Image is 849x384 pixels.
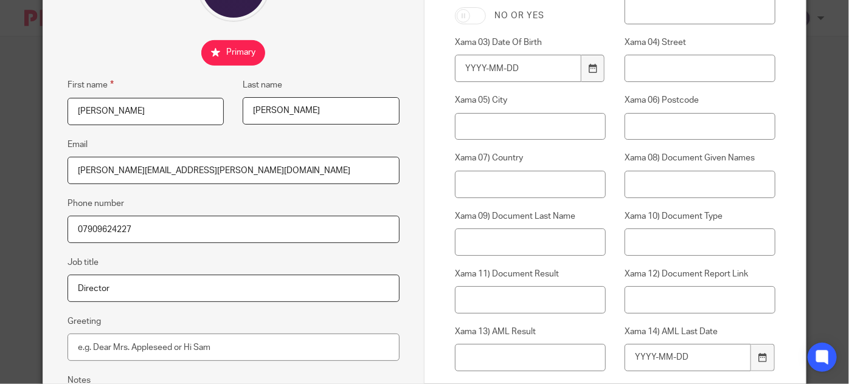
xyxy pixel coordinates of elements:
label: Xama 10) Document Type [625,210,775,222]
label: First name [68,78,114,92]
label: Job title [68,256,99,269]
label: Phone number [68,197,124,210]
label: Xama 03) Date Of Birth [455,36,606,49]
label: Xama 11) Document Result [455,268,606,280]
label: Xama 13) AML Result [455,326,606,338]
label: No or yes [494,10,544,22]
label: Xama 08) Document Given Names [625,152,775,164]
label: Last name [243,79,282,91]
label: Xama 14) AML Last Date [625,326,775,338]
input: YYYY-MM-DD [455,55,581,82]
label: Xama 09) Document Last Name [455,210,606,222]
input: e.g. Dear Mrs. Appleseed or Hi Sam [68,334,400,361]
label: Xama 12) Document Report Link [625,268,775,280]
label: Xama 06) Postcode [625,94,775,106]
label: Xama 04) Street [625,36,775,49]
label: Xama 05) City [455,94,606,106]
input: YYYY-MM-DD [625,344,751,371]
label: Xama 07) Country [455,152,606,164]
label: Greeting [68,315,101,327]
label: Email [68,139,88,151]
